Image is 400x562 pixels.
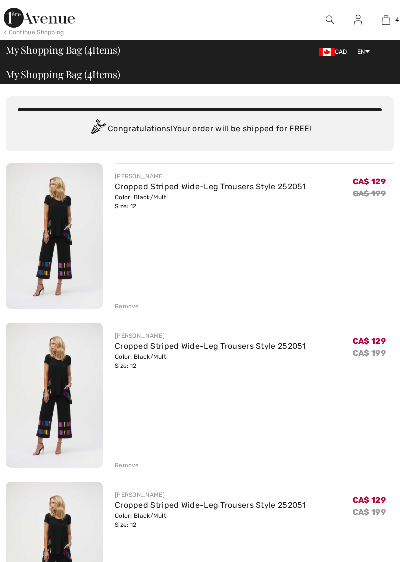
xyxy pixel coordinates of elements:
div: Color: Black/Multi Size: 12 [115,193,306,211]
img: Cropped Striped Wide-Leg Trousers Style 252051 [6,163,103,309]
div: Remove [115,302,139,311]
img: My Info [354,14,362,26]
img: Congratulation2.svg [88,119,108,139]
a: 4 [372,14,399,26]
div: Color: Black/Multi Size: 12 [115,511,306,529]
a: Sign In [346,14,370,26]
span: CA$ 129 [353,173,386,186]
span: 4 [87,42,92,55]
div: < Continue Shopping [4,28,64,37]
a: Cropped Striped Wide-Leg Trousers Style 252051 [115,500,306,510]
span: My Shopping Bag ( Items) [6,69,120,79]
s: CA$ 199 [353,507,386,517]
img: 1ère Avenue [4,8,75,28]
span: My Shopping Bag ( Items) [6,45,120,55]
div: [PERSON_NAME] [115,490,306,499]
img: search the website [326,14,334,26]
div: Congratulations! Your order will be shipped for FREE! [18,119,382,139]
span: 4 [87,67,92,80]
s: CA$ 199 [353,189,386,198]
img: My Bag [382,14,390,26]
span: CA$ 129 [353,492,386,505]
div: [PERSON_NAME] [115,331,306,340]
span: CAD [319,48,351,55]
span: EN [357,48,370,55]
img: Cropped Striped Wide-Leg Trousers Style 252051 [6,323,103,468]
span: CA$ 129 [353,333,386,346]
div: [PERSON_NAME] [115,172,306,181]
div: Remove [115,461,139,470]
s: CA$ 199 [353,348,386,358]
div: Color: Black/Multi Size: 12 [115,352,306,370]
span: 4 [395,15,399,24]
img: Canadian Dollar [319,48,335,56]
a: Cropped Striped Wide-Leg Trousers Style 252051 [115,182,306,191]
a: Cropped Striped Wide-Leg Trousers Style 252051 [115,341,306,351]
